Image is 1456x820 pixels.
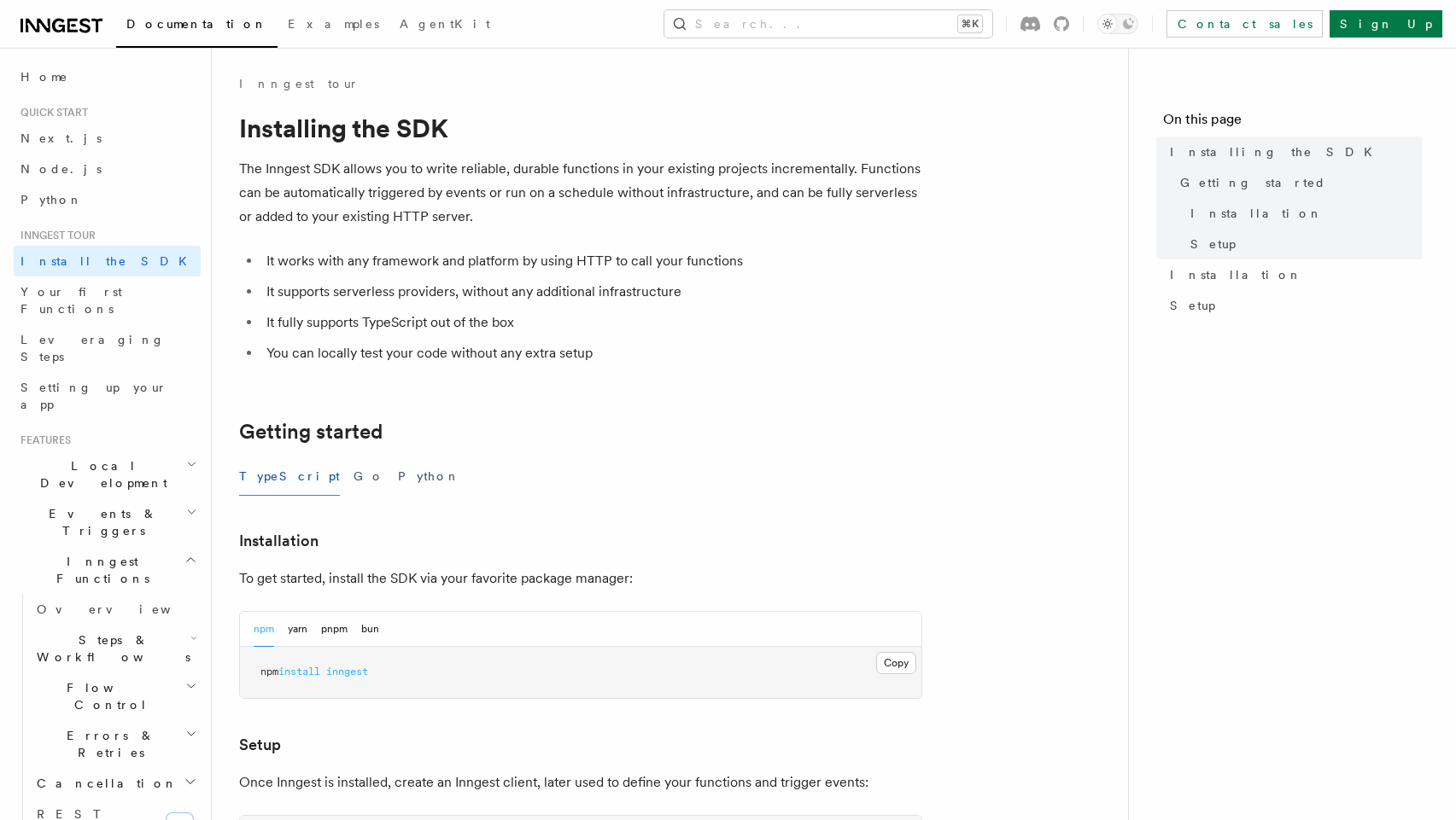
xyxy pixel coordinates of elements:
a: Installing the SDK [1163,137,1422,167]
span: Steps & Workflows [30,631,190,666]
a: Setting up your app [14,372,201,420]
span: Local Development [14,457,186,491]
a: Overview [30,594,201,625]
a: Getting started [1173,167,1422,198]
span: Flow Control [30,679,185,713]
a: Install the SDK [14,246,201,276]
li: You can locally test your code without any extra setup [261,341,922,365]
button: Toggle dark mode [1097,14,1138,34]
span: Setup [1190,236,1236,253]
a: Your first Functions [14,276,201,324]
span: Getting started [1180,174,1326,191]
a: Setup [239,733,281,757]
button: yarn [288,612,307,647]
span: inngest [326,666,368,678]
span: Features [14,433,71,447]
a: Inngest tour [239,75,359,92]
span: Setting up your app [20,381,167,411]
span: Your first Functions [20,285,122,316]
a: Sign Up [1330,10,1442,38]
a: Contact sales [1167,10,1323,38]
button: Local Development [14,451,201,498]
a: Getting started [239,420,383,444]
a: Installation [1184,198,1422,229]
button: Steps & Workflows [30,625,201,672]
button: Cancellation [30,768,201,799]
span: Home [20,68,68,85]
a: Node.js [14,154,201,184]
li: It fully supports TypeScript out of the box [261,311,922,334]
a: Examples [278,5,389,46]
a: Setup [1184,229,1422,259]
span: Leveraging Steps [20,333,165,363]
h4: On this page [1163,109,1422,137]
p: Once Inngest is installed, create an Inngest client, later used to define your functions and trig... [239,771,922,794]
span: Python [20,193,83,206]
button: Flow Control [30,672,201,720]
span: Cancellation [30,775,178,792]
button: pnpm [321,612,348,647]
span: Setup [1170,297,1215,314]
button: bun [361,612,379,647]
button: Go [354,457,384,496]
span: Node.js [20,162,102,176]
span: Quick start [14,106,88,119]
a: Python [14,184,201,215]
button: Inngest Functions [14,546,201,594]
a: AgentKit [389,5,500,46]
span: Next.js [20,131,102,145]
span: Installing the SDK [1170,143,1383,160]
button: Copy [876,652,916,674]
p: The Inngest SDK allows you to write reliable, durable functions in your existing projects increme... [239,157,922,229]
span: Overview [37,602,213,616]
span: Installation [1170,266,1302,283]
span: Inngest Functions [14,553,184,587]
button: npm [254,612,274,647]
span: Examples [288,17,379,31]
a: Installation [1163,259,1422,290]
span: Errors & Retries [30,727,185,761]
span: Inngest tour [14,229,96,242]
li: It works with any framework and platform by using HTTP to call your functions [261,249,922,273]
a: Next.js [14,123,201,154]
button: Search...⌘K [664,10,992,38]
span: Installation [1190,205,1323,222]
span: Documentation [126,17,267,31]
a: Home [14,61,201,92]
span: install [278,666,320,678]
span: AgentKit [400,17,490,31]
button: TypeScript [239,457,340,496]
p: To get started, install the SDK via your favorite package manager: [239,567,922,590]
span: Events & Triggers [14,505,186,539]
li: It supports serverless providers, without any additional infrastructure [261,280,922,304]
span: npm [260,666,278,678]
a: Installation [239,529,319,553]
a: Documentation [116,5,278,48]
a: Leveraging Steps [14,324,201,372]
h1: Installing the SDK [239,113,922,143]
a: Setup [1163,290,1422,321]
kbd: ⌘K [958,15,982,32]
button: Python [398,457,460,496]
button: Errors & Retries [30,720,201,768]
span: Install the SDK [20,254,197,268]
button: Events & Triggers [14,498,201,546]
